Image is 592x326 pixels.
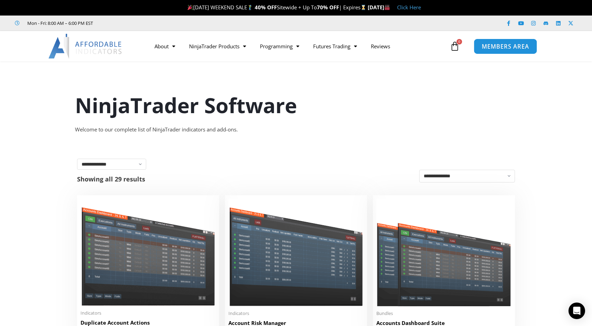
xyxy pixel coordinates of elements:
[376,199,511,306] img: Accounts Dashboard Suite
[148,38,448,54] nav: Menu
[75,91,517,120] h1: NinjaTrader Software
[482,43,529,49] span: MEMBERS AREA
[26,19,93,27] span: Mon - Fri: 8:00 AM – 6:00 PM EST
[361,5,366,10] img: ⌛
[306,38,364,54] a: Futures Trading
[186,4,367,11] span: [DATE] WEEKEND SALE Sitewide + Up To | Expires
[103,20,206,27] iframe: Customer reviews powered by Trustpilot
[228,199,364,306] img: Account Risk Manager
[397,4,421,11] a: Click Here
[255,4,277,11] strong: 40% OFF
[457,39,462,45] span: 0
[247,5,253,10] img: 🏌️‍♂️
[81,199,216,306] img: Duplicate Account Actions
[75,125,517,135] div: Welcome to our complete list of NinjaTrader indicators and add-ons.
[81,310,216,316] span: Indicators
[376,310,511,316] span: Bundles
[182,38,253,54] a: NinjaTrader Products
[188,5,193,10] img: 🎉
[253,38,306,54] a: Programming
[368,4,390,11] strong: [DATE]
[48,34,123,59] img: LogoAI | Affordable Indicators – NinjaTrader
[440,36,470,56] a: 0
[148,38,182,54] a: About
[419,170,515,182] select: Shop order
[474,38,537,54] a: MEMBERS AREA
[385,5,390,10] img: 🏭
[228,310,364,316] span: Indicators
[77,176,145,182] p: Showing all 29 results
[364,38,397,54] a: Reviews
[317,4,339,11] strong: 70% OFF
[568,303,585,319] div: Open Intercom Messenger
